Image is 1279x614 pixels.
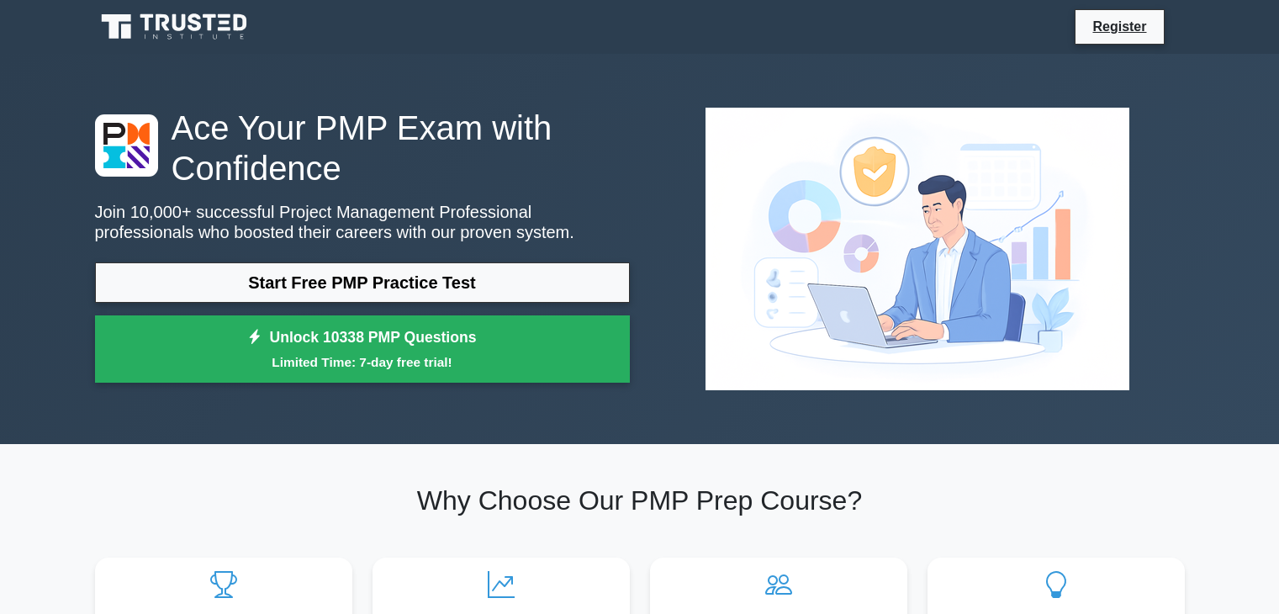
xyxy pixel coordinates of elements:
[95,484,1185,516] h2: Why Choose Our PMP Prep Course?
[692,94,1143,404] img: Project Management Professional Preview
[95,108,630,188] h1: Ace Your PMP Exam with Confidence
[95,315,630,383] a: Unlock 10338 PMP QuestionsLimited Time: 7-day free trial!
[1082,16,1156,37] a: Register
[95,262,630,303] a: Start Free PMP Practice Test
[95,202,630,242] p: Join 10,000+ successful Project Management Professional professionals who boosted their careers w...
[116,352,609,372] small: Limited Time: 7-day free trial!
